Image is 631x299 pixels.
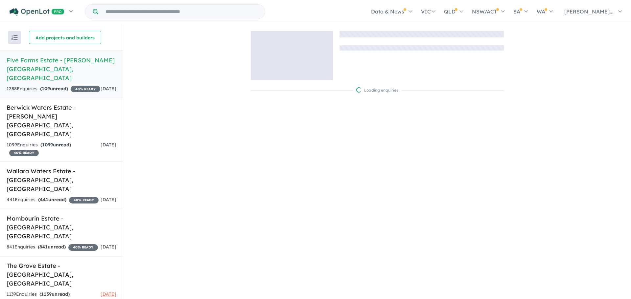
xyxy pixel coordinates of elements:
h5: Berwick Waters Estate - [PERSON_NAME][GEOGRAPHIC_DATA] , [GEOGRAPHIC_DATA] [7,103,116,139]
span: [DATE] [101,291,116,297]
h5: Five Farms Estate - [PERSON_NAME][GEOGRAPHIC_DATA] , [GEOGRAPHIC_DATA] [7,56,116,82]
img: sort.svg [11,35,18,40]
div: Loading enquiries [356,87,398,94]
h5: Mambourin Estate - [GEOGRAPHIC_DATA] , [GEOGRAPHIC_DATA] [7,214,116,241]
span: 40 % READY [71,86,100,92]
strong: ( unread) [38,244,66,250]
span: 841 [39,244,48,250]
div: 1099 Enquir ies [7,141,101,157]
span: 40 % READY [68,244,98,251]
span: 40 % READY [69,197,99,203]
span: 109 [42,86,50,92]
div: 441 Enquir ies [7,196,99,204]
span: [DATE] [101,86,116,92]
strong: ( unread) [40,142,71,148]
span: [DATE] [101,197,116,203]
span: [DATE] [101,142,116,148]
strong: ( unread) [39,291,70,297]
span: [PERSON_NAME]... [564,8,614,15]
input: Try estate name, suburb, builder or developer [100,5,264,19]
h5: Wallara Waters Estate - [GEOGRAPHIC_DATA] , [GEOGRAPHIC_DATA] [7,167,116,193]
img: Openlot PRO Logo White [10,8,64,16]
div: 841 Enquir ies [7,243,98,251]
span: 40 % READY [9,150,39,156]
button: Add projects and builders [29,31,101,44]
span: 441 [40,197,48,203]
h5: The Grove Estate - [GEOGRAPHIC_DATA] , [GEOGRAPHIC_DATA] [7,261,116,288]
span: 1139 [41,291,52,297]
div: 1288 Enquir ies [7,85,100,93]
strong: ( unread) [38,197,66,203]
strong: ( unread) [40,86,68,92]
span: 1099 [42,142,53,148]
span: [DATE] [101,244,116,250]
